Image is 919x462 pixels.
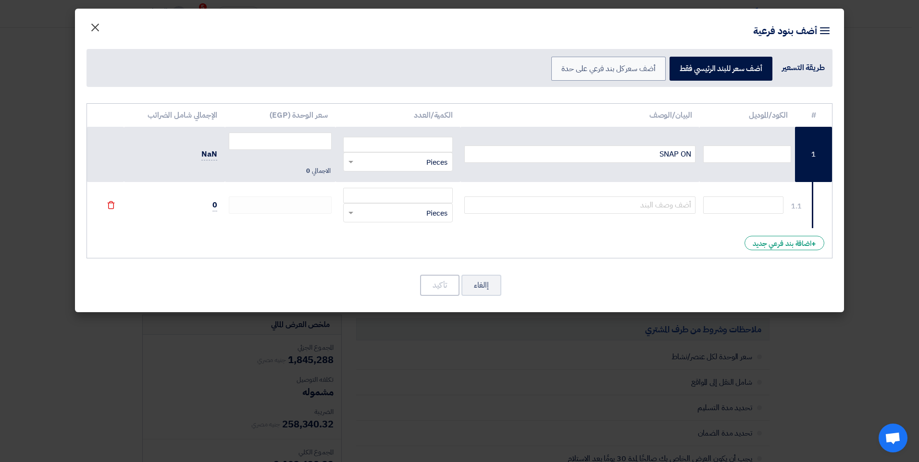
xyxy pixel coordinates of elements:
input: Price in EGP [343,137,453,152]
input: أضف وصف البند [464,196,696,214]
span: Pieces [426,157,447,168]
th: الإجمالي شامل الضرائب [124,104,225,127]
label: أضف سعر كل بند فرعي على حدة [551,57,665,81]
th: # [795,104,832,127]
th: البيان/الوصف [460,104,700,127]
button: تأكيد [420,275,459,296]
div: اضافة بند فرعي جديد [745,236,824,250]
input: أضف وصف البند [464,146,696,163]
div: طريقة التسعير [782,62,825,73]
th: سعر الوحدة (EGP) [225,104,335,127]
span: Pieces [426,208,447,219]
td: 1 [795,127,832,182]
span: الاجمالي [312,166,330,176]
h4: أضف بنود فرعية [753,24,832,37]
th: الكود/الموديل [699,104,795,127]
span: 0 [306,166,310,176]
button: Close [82,15,109,35]
label: أضف سعر للبند الرئيسي فقط [670,57,773,81]
span: NaN [201,148,217,160]
span: × [89,12,101,41]
div: Open chat [879,424,907,452]
span: 0 [212,199,217,211]
th: الكمية/العدد [335,104,460,127]
div: 1.1 [791,201,802,211]
input: Price in EGP [343,188,453,203]
button: إالغاء [461,275,501,296]
span: + [811,238,816,250]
